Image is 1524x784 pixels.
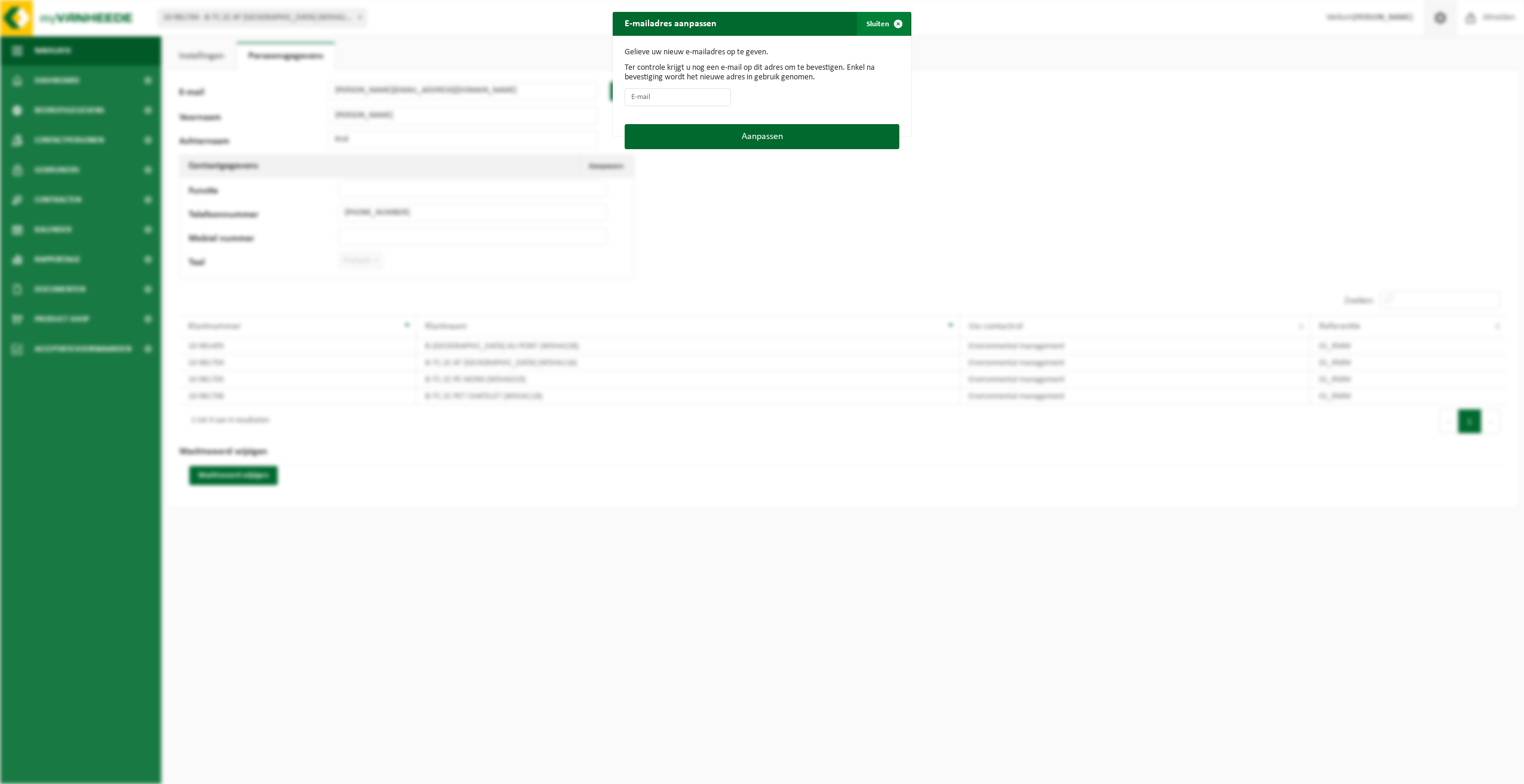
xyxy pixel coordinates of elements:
p: Gelieve uw nieuw e-mailadres op te geven. [625,48,899,57]
p: Ter controle krijgt u nog een e-mail op dit adres om te bevestigen. Enkel na bevestiging wordt he... [625,63,899,82]
h2: E-mailadres aanpassen [613,12,729,35]
button: Aanpassen [625,124,899,149]
button: Sluiten [857,12,910,36]
input: E-mail [625,88,731,106]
